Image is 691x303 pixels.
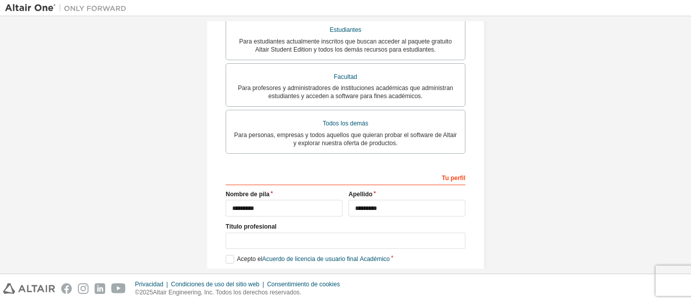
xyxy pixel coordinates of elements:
[330,26,362,33] font: Estudiantes
[360,255,390,263] font: Académico
[153,289,301,296] font: Altair Engineering, Inc. Todos los derechos reservados.
[239,38,452,53] font: Para estudiantes actualmente inscritos que buscan acceder al paquete gratuito Altair Student Edit...
[5,3,132,13] img: Altair Uno
[237,255,262,263] font: Acepto el
[262,255,358,263] font: Acuerdo de licencia de usuario final
[226,223,277,230] font: Título profesional
[61,283,72,294] img: facebook.svg
[111,283,126,294] img: youtube.svg
[135,289,140,296] font: ©
[238,84,453,100] font: Para profesores y administradores de instituciones académicas que administran estudiantes y acced...
[442,175,465,182] font: Tu perfil
[349,191,372,198] font: Apellido
[171,281,260,288] font: Condiciones de uso del sitio web
[323,120,368,127] font: Todos los demás
[267,281,340,288] font: Consentimiento de cookies
[226,191,270,198] font: Nombre de pila
[135,281,163,288] font: Privacidad
[334,73,357,80] font: Facultad
[95,283,105,294] img: linkedin.svg
[234,132,457,147] font: Para personas, empresas y todos aquellos que quieran probar el software de Altair y explorar nues...
[140,289,153,296] font: 2025
[78,283,89,294] img: instagram.svg
[3,283,55,294] img: altair_logo.svg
